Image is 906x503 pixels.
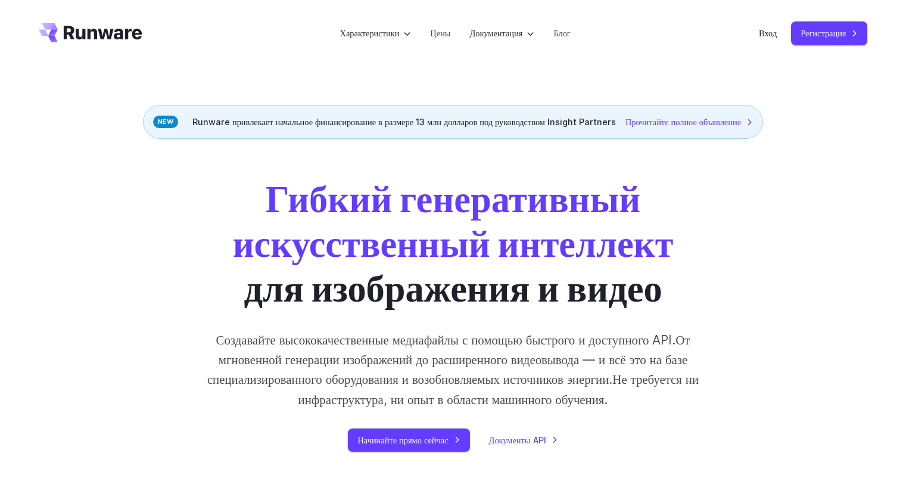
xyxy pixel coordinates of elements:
ya-tr-span: Характеристики [340,28,400,38]
a: Цены [430,26,450,40]
a: Блог [553,26,570,40]
ya-tr-span: для изображения и видео [244,266,662,311]
ya-tr-span: Блог [553,28,570,38]
ya-tr-span: Документы API [489,433,546,447]
ya-tr-span: Регистрация [801,26,846,40]
ya-tr-span: Прочитайте полное объявление [625,115,741,129]
ya-tr-span: Runware привлекает начальное финансирование в размере 13 млн долларов под руководством Insight Pa... [192,115,616,129]
a: Прочитайте полное объявление [625,115,753,129]
ya-tr-span: Документация [470,28,523,38]
ya-tr-span: Гибкий генеративный искусственный интеллект [233,176,674,266]
ya-tr-span: Создавайте высококачественные медиафайлы с помощью быстрого и доступного API. [216,333,676,347]
a: Регистрация [791,21,867,45]
ya-tr-span: Не требуется ни инфраструктура, ни опыт в области машинного обучения. [298,372,699,406]
ya-tr-span: Начинайте прямо сейчас [357,433,448,447]
ya-tr-span: Цены [430,28,450,38]
a: Перейти к / [39,23,142,42]
a: Документы API [489,433,558,447]
ya-tr-span: От мгновенной генерации изображений до расширенного видеовывода — и всё это на базе специализиров... [207,333,690,387]
a: Начинайте прямо сейчас [348,429,469,452]
a: Вход [759,26,777,40]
